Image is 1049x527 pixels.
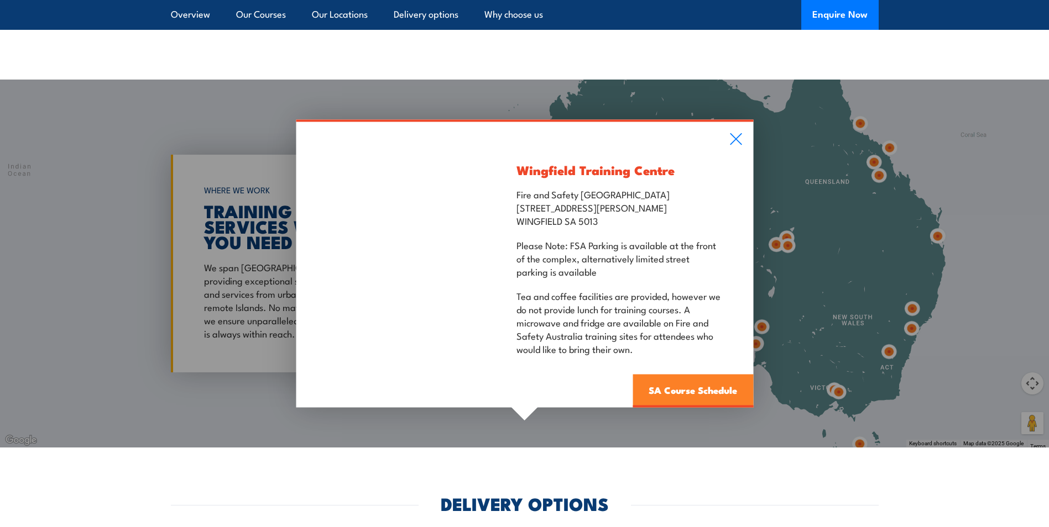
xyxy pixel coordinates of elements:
p: Tea and coffee facilities are provided, however we do not provide lunch for training courses. A m... [516,289,723,355]
h3: Wingfield Training Centre [516,164,723,176]
p: Fire and Safety [GEOGRAPHIC_DATA] [STREET_ADDRESS][PERSON_NAME] WINGFIELD SA 5013 [516,187,723,227]
h2: DELIVERY OPTIONS [441,496,609,511]
p: Please Note: FSA Parking is available at the front of the complex, alternatively limited street p... [516,238,723,278]
a: SA Course Schedule [633,375,753,408]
